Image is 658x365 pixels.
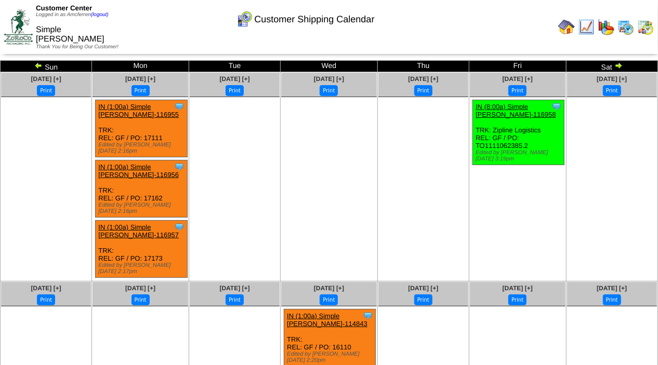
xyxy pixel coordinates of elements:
div: TRK: REL: GF / PO: 17162 [96,160,187,218]
td: Sun [1,61,92,72]
button: Print [414,294,432,305]
span: Customer Center [36,4,92,12]
a: (logout) [91,12,109,18]
div: TRK: Zipline Logistics REL: GF / PO: TO1111062385.2 [473,100,564,165]
a: [DATE] [+] [408,75,438,83]
img: ZoRoCo_Logo(Green%26Foil)%20jpg.webp [4,9,33,44]
div: Edited by [PERSON_NAME] [DATE] 2:20pm [287,351,375,363]
a: [DATE] [+] [597,75,627,83]
span: Customer Shipping Calendar [254,14,374,25]
a: [DATE] [+] [31,75,61,83]
a: IN (1:00a) Simple [PERSON_NAME]-114843 [287,312,367,328]
button: Print [226,85,244,96]
div: TRK: REL: GF / PO: 17173 [96,221,187,278]
td: Thu [377,61,469,72]
td: Fri [469,61,567,72]
button: Print [226,294,244,305]
a: [DATE] [+] [503,75,533,83]
img: Tooltip [551,101,562,112]
a: IN (1:00a) Simple [PERSON_NAME]-116955 [98,103,179,118]
img: Tooltip [174,222,185,232]
button: Print [131,294,150,305]
a: [DATE] [+] [219,75,249,83]
button: Print [37,294,55,305]
div: Edited by [PERSON_NAME] [DATE] 2:16pm [98,202,187,214]
img: arrowleft.gif [34,61,43,70]
div: TRK: REL: GF / PO: 17111 [96,100,187,157]
button: Print [508,294,527,305]
img: calendarprod.gif [617,19,634,35]
a: [DATE] [+] [125,75,155,83]
span: Thank You for Being Our Customer! [36,44,119,50]
td: Tue [189,61,280,72]
a: IN (8:00a) Simple [PERSON_NAME]-116958 [476,103,556,118]
div: Edited by [PERSON_NAME] [DATE] 2:17pm [98,262,187,275]
button: Print [508,85,527,96]
a: [DATE] [+] [314,285,344,292]
button: Print [37,85,55,96]
td: Mon [92,61,189,72]
span: Logged in as Amcferren [36,12,109,18]
a: IN (1:00a) Simple [PERSON_NAME]-116956 [98,163,179,179]
button: Print [603,85,621,96]
button: Print [131,85,150,96]
img: Tooltip [174,101,185,112]
td: Sat [566,61,657,72]
img: line_graph.gif [578,19,595,35]
img: calendarcustomer.gif [236,11,253,28]
span: Simple [PERSON_NAME] [36,25,104,44]
a: [DATE] [+] [219,285,249,292]
img: home.gif [558,19,575,35]
div: Edited by [PERSON_NAME] [DATE] 3:19pm [476,150,564,162]
button: Print [603,294,621,305]
a: [DATE] [+] [503,285,533,292]
button: Print [320,85,338,96]
img: Tooltip [174,161,185,172]
img: graph.gif [598,19,614,35]
button: Print [414,85,432,96]
a: IN (1:00a) Simple [PERSON_NAME]-116957 [98,223,179,239]
button: Print [320,294,338,305]
img: calendarinout.gif [637,19,654,35]
a: [DATE] [+] [597,285,627,292]
img: arrowright.gif [614,61,623,70]
a: [DATE] [+] [314,75,344,83]
a: [DATE] [+] [408,285,438,292]
a: [DATE] [+] [31,285,61,292]
a: [DATE] [+] [125,285,155,292]
td: Wed [281,61,378,72]
img: Tooltip [363,310,373,321]
div: Edited by [PERSON_NAME] [DATE] 2:16pm [98,142,187,154]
